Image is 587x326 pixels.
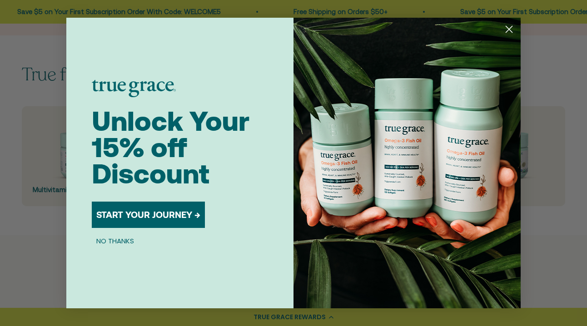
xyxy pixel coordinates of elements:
[92,105,249,189] span: Unlock Your 15% off Discount
[92,235,139,246] button: NO THANKS
[92,202,205,228] button: START YOUR JOURNEY →
[293,18,521,308] img: 098727d5-50f8-4f9b-9554-844bb8da1403.jpeg
[501,21,517,37] button: Close dialog
[92,80,176,97] img: logo placeholder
